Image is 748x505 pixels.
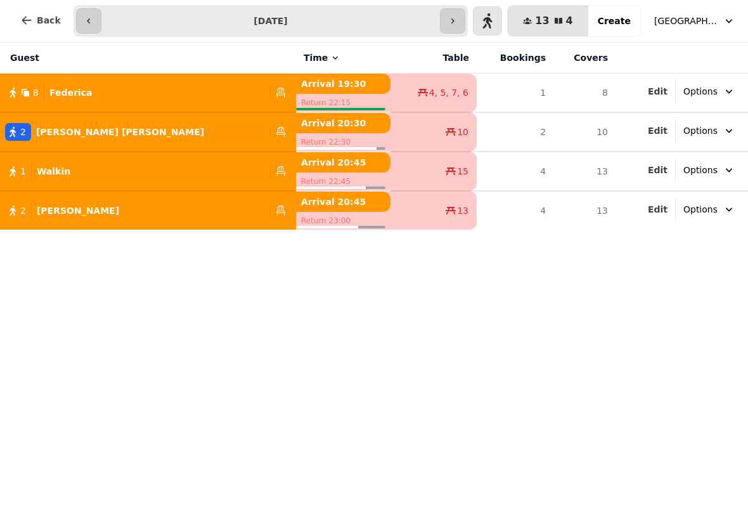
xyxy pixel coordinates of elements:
span: 13 [535,16,549,26]
button: Options [676,198,743,221]
span: Options [683,164,718,176]
button: Time [304,51,340,64]
span: 13 [457,204,468,217]
span: Edit [648,87,667,96]
td: 4 [477,152,553,191]
p: Arrival 19:30 [296,74,390,94]
p: Return 22:30 [296,133,390,151]
th: Table [390,43,477,74]
span: 2 [20,126,26,138]
button: Options [676,119,743,142]
td: 4 [477,191,553,230]
span: 4 [566,16,573,26]
button: Edit [648,164,667,176]
span: Options [683,85,718,98]
button: [GEOGRAPHIC_DATA][PERSON_NAME] [647,10,743,32]
td: 13 [553,152,616,191]
button: Create [588,6,641,36]
span: Edit [648,205,667,214]
span: 15 [457,165,468,178]
span: 8 [33,86,39,99]
span: Time [304,51,328,64]
span: Edit [648,126,667,135]
span: 1 [20,165,26,178]
button: Edit [648,203,667,216]
button: Edit [648,124,667,137]
button: Options [676,159,743,181]
td: 10 [553,112,616,152]
td: 2 [477,112,553,152]
button: Back [10,5,71,36]
span: Create [598,16,631,25]
span: [GEOGRAPHIC_DATA][PERSON_NAME] [654,15,718,27]
td: 1 [477,74,553,113]
td: 13 [553,191,616,230]
th: Covers [553,43,616,74]
p: Arrival 20:30 [296,113,390,133]
span: Options [683,203,718,216]
p: Return 23:00 [296,212,390,230]
span: 4, 5, 7, 6 [429,86,468,99]
th: Bookings [477,43,553,74]
p: Arrival 20:45 [296,152,390,173]
p: Walkin [37,165,70,178]
p: Federica [49,86,92,99]
td: 8 [553,74,616,113]
span: Edit [648,166,667,174]
button: Edit [648,85,667,98]
p: Return 22:45 [296,173,390,190]
span: Options [683,124,718,137]
span: 2 [20,204,26,217]
p: Arrival 20:45 [296,192,390,212]
button: 134 [508,6,588,36]
p: [PERSON_NAME] [PERSON_NAME] [36,126,204,138]
p: [PERSON_NAME] [37,204,119,217]
span: Back [37,16,61,25]
button: Options [676,80,743,103]
p: Return 22:15 [296,94,390,112]
span: 10 [457,126,468,138]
